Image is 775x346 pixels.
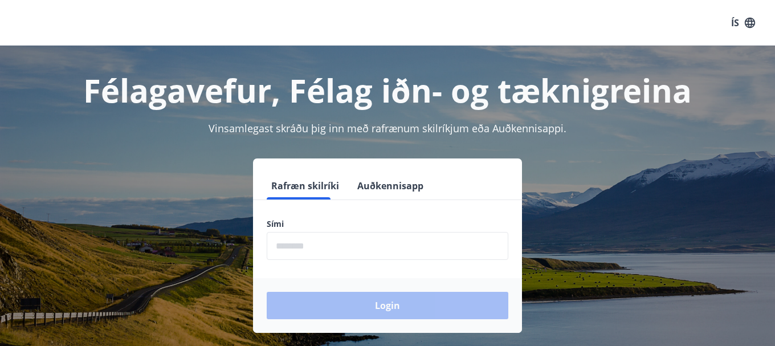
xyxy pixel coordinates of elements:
[267,218,508,230] label: Sími
[209,121,566,135] span: Vinsamlegast skráðu þig inn með rafrænum skilríkjum eða Auðkennisappi.
[353,172,428,200] button: Auðkennisapp
[267,172,344,200] button: Rafræn skilríki
[725,13,761,33] button: ÍS
[14,68,761,112] h1: Félagavefur, Félag iðn- og tæknigreina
